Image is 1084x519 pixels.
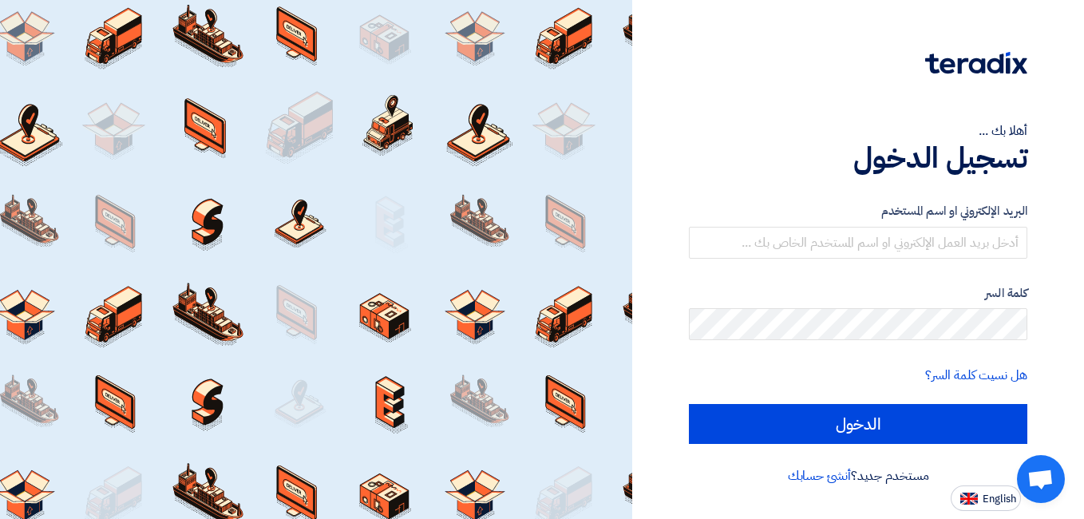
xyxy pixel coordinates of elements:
[689,404,1027,444] input: الدخول
[1017,455,1065,503] div: Open chat
[960,493,978,505] img: en-US.png
[689,227,1027,259] input: أدخل بريد العمل الإلكتروني او اسم المستخدم الخاص بك ...
[951,485,1021,511] button: English
[983,493,1016,505] span: English
[925,52,1027,74] img: Teradix logo
[689,121,1027,141] div: أهلا بك ...
[689,466,1027,485] div: مستخدم جديد؟
[689,284,1027,303] label: كلمة السر
[689,202,1027,220] label: البريد الإلكتروني او اسم المستخدم
[788,466,851,485] a: أنشئ حسابك
[925,366,1027,385] a: هل نسيت كلمة السر؟
[689,141,1027,176] h1: تسجيل الدخول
